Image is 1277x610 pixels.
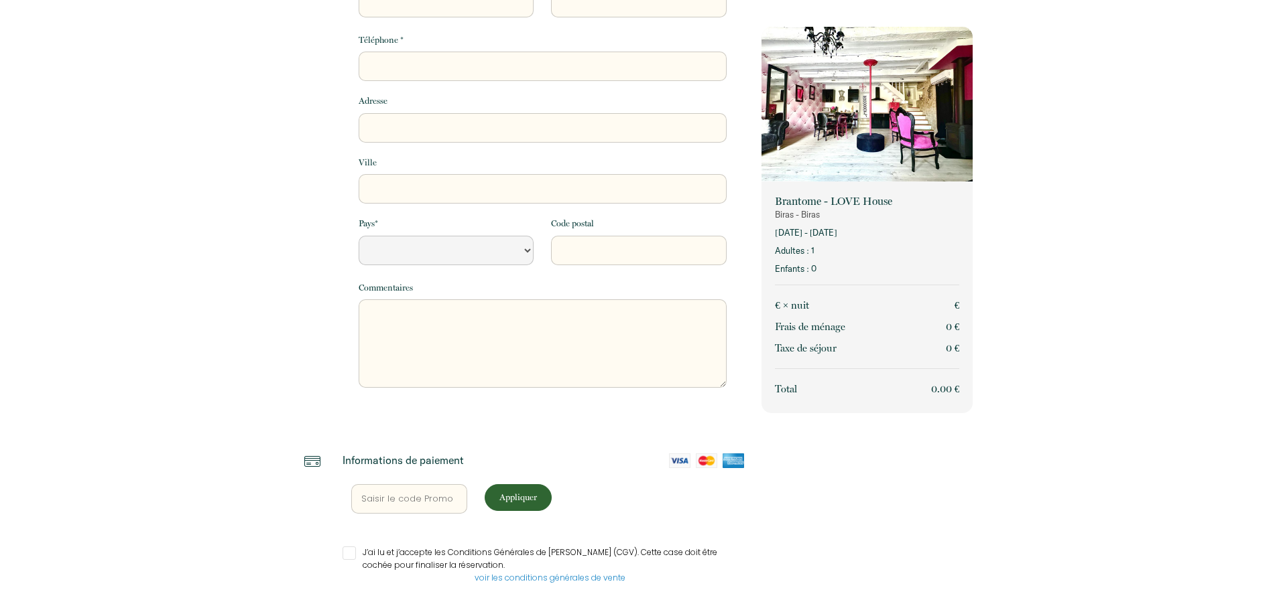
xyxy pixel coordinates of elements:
[696,453,717,468] img: mastercard
[359,156,377,169] label: Ville
[775,226,959,239] p: [DATE] - [DATE]
[775,244,959,257] p: Adultes : 1
[304,453,320,469] img: credit-card
[931,383,960,395] span: 0.00 €
[351,484,468,514] input: Saisir le code Promo
[775,195,959,208] p: Brantome - LOVE House
[955,297,960,313] p: €
[359,236,534,265] select: Default select example
[359,33,404,47] label: Téléphone *
[343,453,464,467] p: Informations de paiement
[762,27,973,185] img: rental-image
[723,453,744,468] img: amex
[485,484,552,511] button: Appliquer
[946,340,960,356] p: 0 €
[775,340,837,356] p: Taxe de séjour
[551,217,594,230] label: Code postal
[359,94,387,108] label: Adresse
[775,297,809,313] p: € × nuit
[669,453,690,468] img: visa-card
[489,491,547,504] p: Appliquer
[359,281,413,295] label: Commentaires
[775,262,959,275] p: Enfants : 0
[775,319,845,335] p: Frais de ménage
[475,572,625,583] a: voir les conditions générales de vente
[946,319,960,335] p: 0 €
[775,208,959,221] p: Biras - Biras
[359,217,378,230] label: Pays
[775,383,797,395] span: Total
